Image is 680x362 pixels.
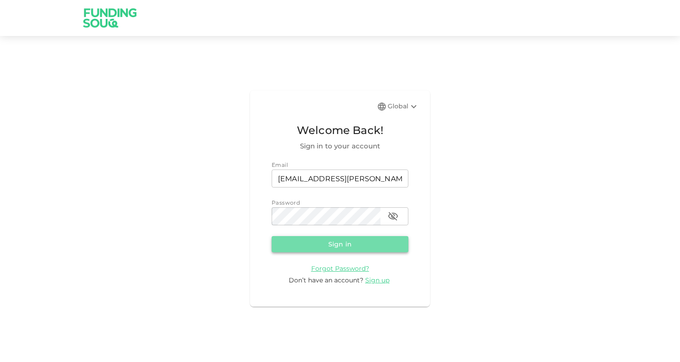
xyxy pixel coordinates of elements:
input: email [272,170,408,188]
span: Email [272,161,288,168]
span: Welcome Back! [272,122,408,139]
span: Password [272,199,300,206]
a: Forgot Password? [311,264,369,273]
button: Sign in [272,236,408,252]
span: Don’t have an account? [289,276,363,284]
input: password [272,207,380,225]
span: Sign in to your account [272,141,408,152]
div: Global [388,101,419,112]
span: Sign up [365,276,389,284]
